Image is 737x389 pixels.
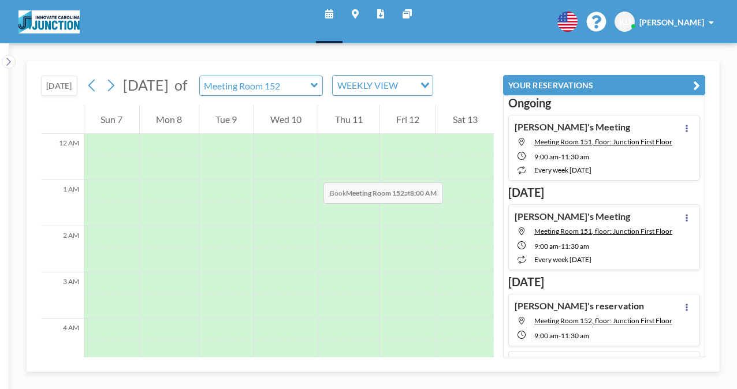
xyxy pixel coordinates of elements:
div: 12 AM [41,134,84,180]
h4: [PERSON_NAME]'s Meeting [515,121,630,133]
button: YOUR RESERVATIONS [503,75,705,95]
span: every week [DATE] [534,255,591,264]
span: - [559,152,561,161]
div: 2 AM [41,226,84,272]
div: 4 AM [41,319,84,365]
div: Thu 11 [318,105,379,134]
span: 9:00 AM [534,242,559,250]
span: 9:00 AM [534,331,559,340]
div: 3 AM [41,272,84,319]
button: [DATE] [41,76,77,96]
span: - [559,242,561,250]
div: Mon 8 [140,105,199,134]
input: Search for option [401,78,414,93]
div: 1 AM [41,180,84,226]
span: [DATE] [123,76,169,93]
span: KD [619,17,631,27]
img: organization-logo [18,10,80,33]
span: [PERSON_NAME] [639,17,704,27]
span: 11:30 AM [561,242,589,250]
span: Book at [323,182,443,204]
h3: Ongoing [508,96,700,110]
input: Meeting Room 152 [200,76,311,95]
span: - [559,331,561,340]
span: 11:30 AM [561,331,589,340]
h4: [PERSON_NAME]'s reservation [515,300,644,312]
div: Tue 9 [199,105,254,134]
span: 11:30 AM [561,152,589,161]
span: Meeting Room 151, floor: Junction First Floor [534,227,672,235]
b: Meeting Room 152 [346,189,404,197]
h4: [PERSON_NAME]'s Meeting [515,211,630,222]
div: Sun 7 [84,105,139,134]
div: Sat 13 [436,105,494,134]
span: Meeting Room 151, floor: Junction First Floor [534,137,672,146]
div: Search for option [333,76,433,95]
h3: [DATE] [508,275,700,289]
span: Meeting Room 152, floor: Junction First Floor [534,316,672,325]
span: every week [DATE] [534,166,591,174]
div: Fri 12 [379,105,435,134]
h3: [DATE] [508,185,700,200]
span: WEEKLY VIEW [335,78,400,93]
b: 8:00 AM [410,189,437,197]
span: of [174,76,187,94]
div: Wed 10 [254,105,318,134]
span: 9:00 AM [534,152,559,161]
